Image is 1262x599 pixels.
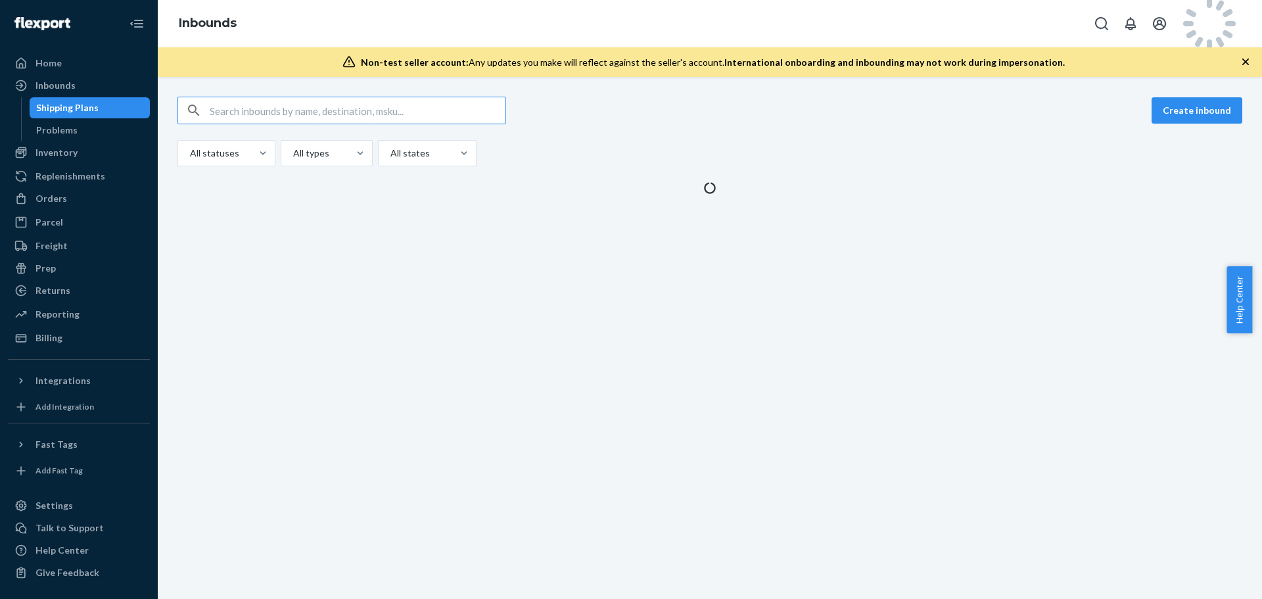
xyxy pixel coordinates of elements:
[179,16,237,30] a: Inbounds
[35,521,104,535] div: Talk to Support
[8,396,150,418] a: Add Integration
[35,216,63,229] div: Parcel
[1117,11,1144,37] button: Open notifications
[36,101,99,114] div: Shipping Plans
[8,562,150,583] button: Give Feedback
[361,57,469,68] span: Non-test seller account:
[8,166,150,187] a: Replenishments
[35,544,89,557] div: Help Center
[8,540,150,561] a: Help Center
[389,147,390,160] input: All states
[8,304,150,325] a: Reporting
[35,374,91,387] div: Integrations
[35,170,105,183] div: Replenishments
[8,517,150,539] button: Talk to Support
[35,499,73,512] div: Settings
[8,280,150,301] a: Returns
[35,192,67,205] div: Orders
[361,56,1065,69] div: Any updates you make will reflect against the seller's account.
[35,331,62,345] div: Billing
[8,188,150,209] a: Orders
[35,566,99,579] div: Give Feedback
[8,53,150,74] a: Home
[35,262,56,275] div: Prep
[8,258,150,279] a: Prep
[168,5,247,43] ol: breadcrumbs
[35,308,80,321] div: Reporting
[8,370,150,391] button: Integrations
[35,284,70,297] div: Returns
[35,465,83,476] div: Add Fast Tag
[35,79,76,92] div: Inbounds
[292,147,293,160] input: All types
[210,97,505,124] input: Search inbounds by name, destination, msku...
[8,327,150,348] a: Billing
[35,438,78,451] div: Fast Tags
[724,57,1065,68] span: International onboarding and inbounding may not work during impersonation.
[8,460,150,481] a: Add Fast Tag
[8,212,150,233] a: Parcel
[35,146,78,159] div: Inventory
[189,147,190,160] input: All statuses
[8,75,150,96] a: Inbounds
[1088,11,1115,37] button: Open Search Box
[36,124,78,137] div: Problems
[1227,266,1252,333] button: Help Center
[14,17,70,30] img: Flexport logo
[8,235,150,256] a: Freight
[35,239,68,252] div: Freight
[124,11,150,37] button: Close Navigation
[8,142,150,163] a: Inventory
[35,401,94,412] div: Add Integration
[1146,11,1173,37] button: Open account menu
[8,495,150,516] a: Settings
[35,57,62,70] div: Home
[30,120,151,141] a: Problems
[8,434,150,455] button: Fast Tags
[30,97,151,118] a: Shipping Plans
